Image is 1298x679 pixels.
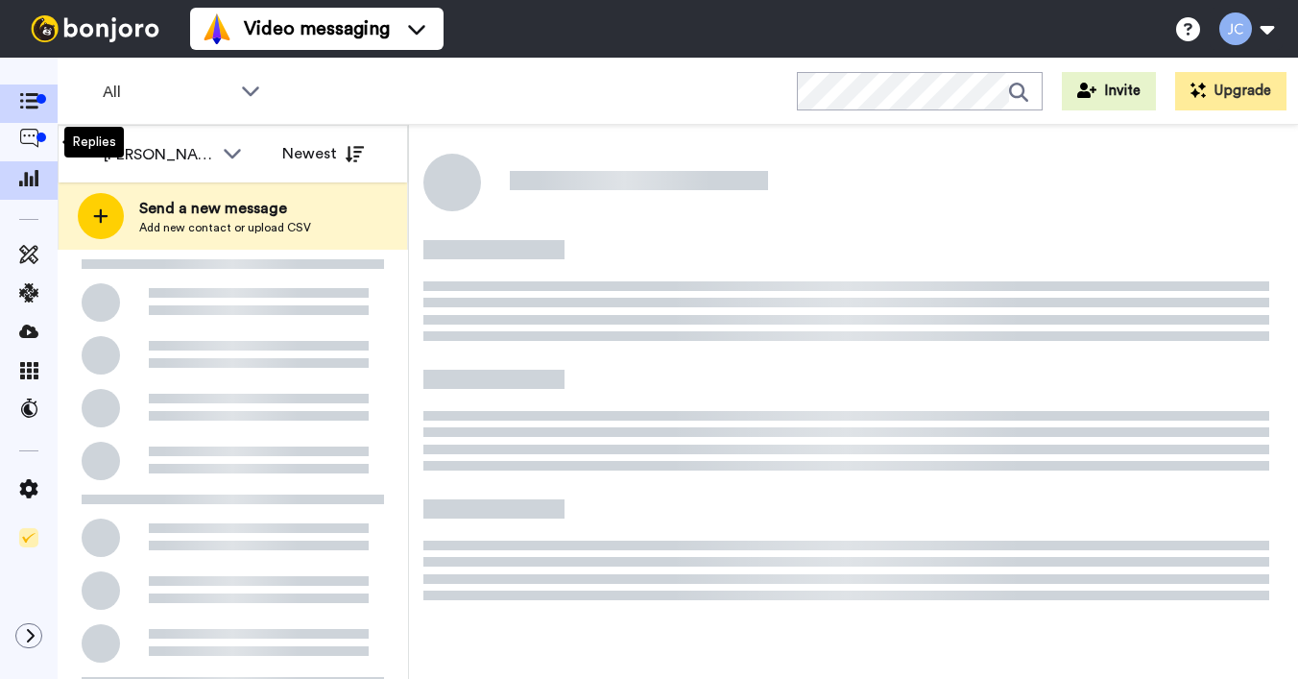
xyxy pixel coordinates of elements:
[103,81,231,104] span: All
[244,15,390,42] span: Video messaging
[1175,72,1286,110] button: Upgrade
[64,127,124,158] div: Replies
[1062,72,1156,110] button: Invite
[268,134,378,173] button: Newest
[139,220,311,235] span: Add new contact or upload CSV
[104,143,213,166] div: [PERSON_NAME] Cataluña
[139,197,311,220] span: Send a new message
[202,13,232,44] img: vm-color.svg
[23,15,167,42] img: bj-logo-header-white.svg
[19,528,38,547] img: Checklist.svg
